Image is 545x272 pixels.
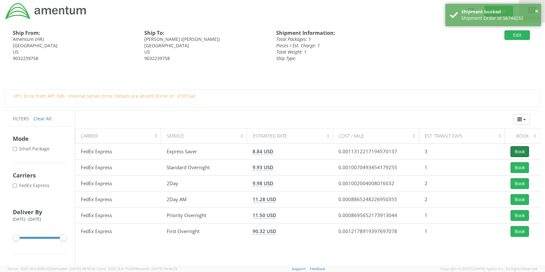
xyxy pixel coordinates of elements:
[75,223,161,239] td: FedEx Express
[333,223,419,239] td: 0.0012178919397697078
[333,192,419,208] td: 0.0008865248226950355
[276,49,442,55] div: Total Weight: 1
[13,182,51,189] label: FedEx Express
[461,15,536,21] div: Shipment Order Id 56744232
[145,55,267,62] div: 9032239758
[8,93,535,99] div: UPS: Error from API: 500 - Internal Server Error: Details are absent [Error Id : X1DTLw]
[333,144,419,160] td: 0.0011312217194570137
[161,192,247,208] td: 2Day AM
[333,160,419,176] td: 0.0010070493454179255
[13,216,41,222] span: [DATE] - [DATE]
[161,160,247,176] td: Standard Overnight
[13,146,51,152] label: Small Package
[34,116,51,122] a: Clear All
[511,178,529,189] button: Book
[13,171,67,179] h4: Carriers
[276,36,442,42] div: Total Packages: 1
[138,266,177,271] span: master, [DATE] 09:46:25
[511,210,529,221] button: Book
[75,160,161,176] td: FedEx Express
[145,42,267,49] div: [GEOGRAPHIC_DATA]
[161,208,247,223] td: Priority Overnight
[13,184,17,188] input: FedEx Express
[13,116,29,122] span: Filters
[333,176,419,192] td: 0.001002004008016032
[276,55,442,62] div: Ship Type:
[253,228,276,235] span: 90.32 USD
[13,208,67,216] h4: Deliver By
[310,266,326,271] a: Feedback
[419,192,505,208] td: 2
[253,212,276,219] span: 11.50 USD
[161,144,247,160] td: Express Saver
[504,30,530,40] button: Edit
[276,30,442,36] h4: Shipment Information:
[513,114,530,125] button: Columns
[13,42,135,49] div: [GEOGRAPHIC_DATA]
[145,36,267,42] div: [PERSON_NAME] ([PERSON_NAME])
[96,266,177,271] span: Client: 2025.18.0-71d3358
[333,208,419,223] td: 0.0008695652173913044
[75,144,161,160] td: FedEx Express
[276,42,442,49] div: Pieces / Est. Charge: 1
[13,36,135,42] div: Amentum (HR)
[75,192,161,208] td: FedEx Express
[145,49,267,55] div: US
[292,266,306,271] a: Support
[419,144,505,160] td: 3
[8,266,95,271] span: Server: 2025.18.0-659fc4323ef
[511,194,529,205] button: Book
[511,146,529,157] button: Book
[253,148,273,155] span: 8.84 USD
[253,196,276,203] span: 11.28 USD
[13,147,17,151] input: Small Package
[5,2,87,20] img: dyn-intl-logo-049831509241104b2a82.png
[161,223,247,239] td: First Overnight
[461,9,536,15] div: Shipment booked
[253,180,273,187] span: 9.98 USD
[339,133,417,139] div: Cost / Mile
[419,208,505,223] td: 1
[81,133,159,139] div: Carrier
[13,135,67,142] h4: Mode
[75,176,161,192] td: FedEx Express
[13,30,135,36] h4: Ship From:
[535,7,538,16] button: ×
[167,133,245,139] div: Service
[253,164,273,171] span: 9.93 USD
[57,266,95,271] span: master, [DATE] 09:50:32
[419,176,505,192] td: 2
[75,208,161,223] td: FedEx Express
[425,133,503,139] div: Est. Transit Days
[511,133,538,139] div: Book
[419,223,505,239] td: 1
[13,49,135,55] div: US
[419,160,505,176] td: 1
[13,55,135,62] div: 9032239758
[511,226,529,237] button: Book
[145,30,267,36] h4: Ship To:
[440,266,537,271] span: Copyright © [DATE]-[DATE] Agistix Inc., All Rights Reserved
[253,133,331,139] div: Estimated Rate
[161,176,247,192] td: 2Day
[511,162,529,173] button: Book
